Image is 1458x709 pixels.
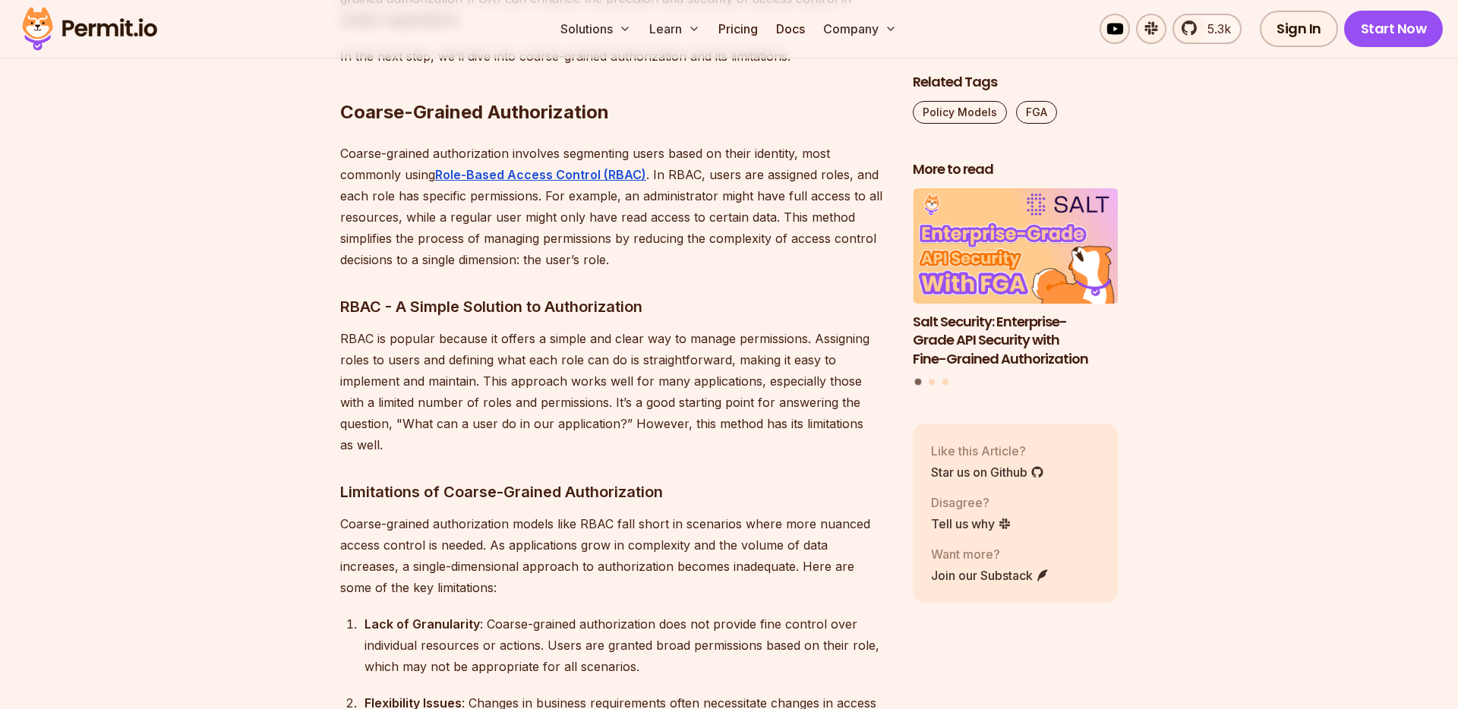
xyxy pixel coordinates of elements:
p: RBAC is popular because it offers a simple and clear way to manage permissions. Assigning roles t... [340,328,888,455]
div: Posts [913,188,1118,387]
button: Solutions [554,14,637,44]
div: : Coarse-grained authorization does not provide fine control over individual resources or actions... [364,613,888,677]
a: 5.3k [1172,14,1242,44]
span: 5.3k [1198,20,1231,38]
img: Salt Security: Enterprise-Grade API Security with Fine-Grained Authorization [913,188,1118,304]
li: 1 of 3 [913,188,1118,369]
img: Permit logo [15,3,164,55]
a: Role-Based Access Control (RBAC) [435,167,646,182]
h3: RBAC - A Simple Solution to Authorization [340,295,888,319]
a: Policy Models [913,101,1007,124]
strong: Lack of Granularity [364,616,480,632]
a: FGA [1016,101,1057,124]
h2: More to read [913,160,1118,179]
button: Company [817,14,903,44]
a: Sign In [1260,11,1338,47]
p: Coarse-grained authorization models like RBAC fall short in scenarios where more nuanced access c... [340,513,888,598]
a: Docs [770,14,811,44]
a: Salt Security: Enterprise-Grade API Security with Fine-Grained AuthorizationSalt Security: Enterp... [913,188,1118,369]
a: Star us on Github [931,462,1044,481]
h2: Related Tags [913,73,1118,92]
h3: Limitations of Coarse-Grained Authorization [340,480,888,504]
a: Tell us why [931,514,1011,532]
p: Want more? [931,544,1049,562]
button: Go to slide 2 [929,378,935,384]
p: Disagree? [931,493,1011,511]
button: Go to slide 1 [915,378,922,385]
button: Learn [643,14,706,44]
a: Join our Substack [931,566,1049,584]
a: Pricing [712,14,764,44]
p: Coarse-grained authorization involves segmenting users based on their identity, most commonly usi... [340,143,888,270]
h2: Coarse-Grained Authorization [340,39,888,124]
button: Go to slide 3 [942,378,948,384]
p: Like this Article? [931,441,1044,459]
a: Start Now [1344,11,1444,47]
h3: Salt Security: Enterprise-Grade API Security with Fine-Grained Authorization [913,312,1118,368]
